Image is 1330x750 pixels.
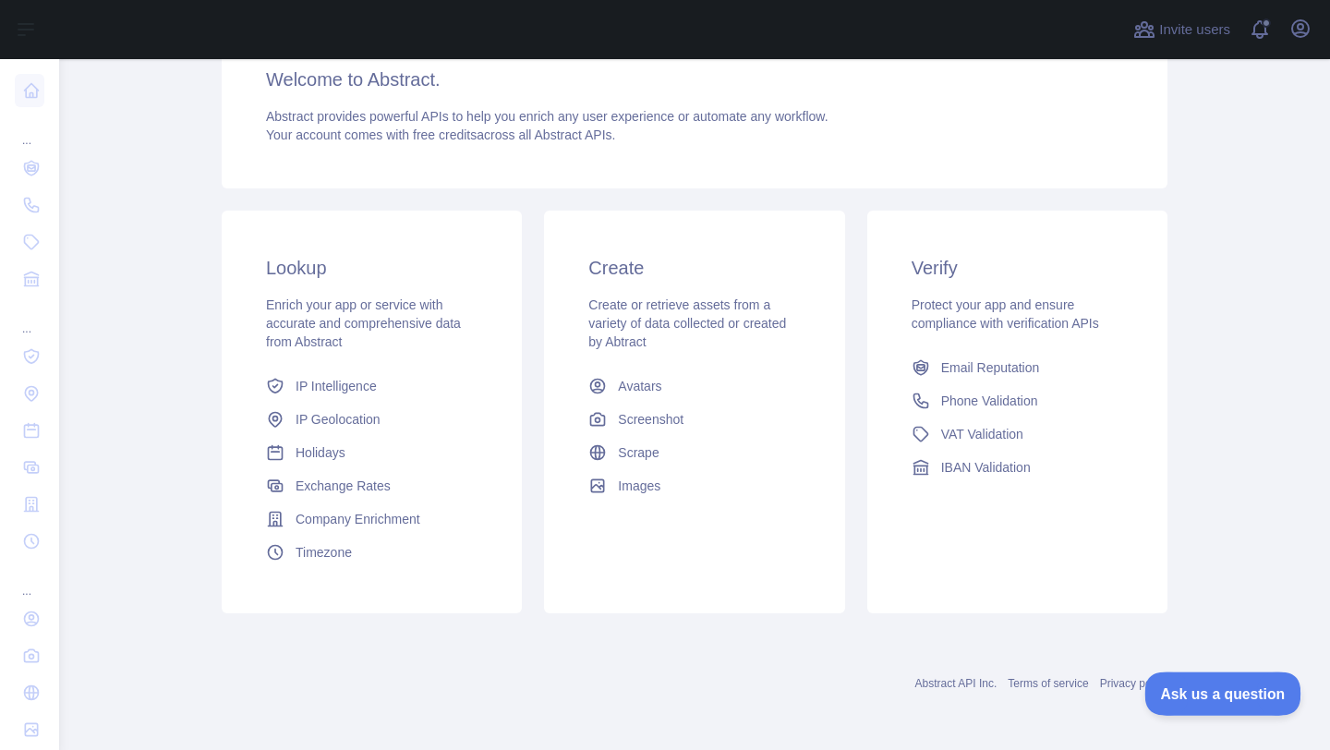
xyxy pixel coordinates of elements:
[1159,19,1230,41] span: Invite users
[581,436,807,469] a: Scrape
[588,255,800,281] h3: Create
[266,67,1123,92] h3: Welcome to Abstract.
[259,536,485,569] a: Timezone
[266,109,828,124] span: Abstract provides powerful APIs to help you enrich any user experience or automate any workflow.
[266,255,478,281] h3: Lookup
[1100,677,1167,690] a: Privacy policy
[941,358,1040,377] span: Email Reputation
[588,297,786,349] span: Create or retrieve assets from a variety of data collected or created by Abtract
[413,127,477,142] span: free credits
[941,425,1023,443] span: VAT Validation
[259,436,485,469] a: Holidays
[581,469,807,502] a: Images
[941,392,1038,410] span: Phone Validation
[296,377,377,395] span: IP Intelligence
[581,403,807,436] a: Screenshot
[15,562,44,599] div: ...
[904,384,1130,417] a: Phone Validation
[618,377,661,395] span: Avatars
[618,410,683,429] span: Screenshot
[581,369,807,403] a: Avatars
[904,451,1130,484] a: IBAN Validation
[266,127,615,142] span: Your account comes with across all Abstract APIs.
[618,477,660,495] span: Images
[266,297,461,349] span: Enrich your app or service with accurate and comprehensive data from Abstract
[296,477,391,495] span: Exchange Rates
[1145,671,1302,715] iframe: Toggle Customer Support
[904,351,1130,384] a: Email Reputation
[259,502,485,536] a: Company Enrichment
[1130,15,1234,44] button: Invite users
[259,369,485,403] a: IP Intelligence
[259,469,485,502] a: Exchange Rates
[904,417,1130,451] a: VAT Validation
[912,297,1099,331] span: Protect your app and ensure compliance with verification APIs
[259,403,485,436] a: IP Geolocation
[15,111,44,148] div: ...
[296,510,420,528] span: Company Enrichment
[941,458,1031,477] span: IBAN Validation
[915,677,997,690] a: Abstract API Inc.
[296,443,345,462] span: Holidays
[618,443,659,462] span: Scrape
[912,255,1123,281] h3: Verify
[296,543,352,562] span: Timezone
[1008,677,1088,690] a: Terms of service
[15,299,44,336] div: ...
[296,410,381,429] span: IP Geolocation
